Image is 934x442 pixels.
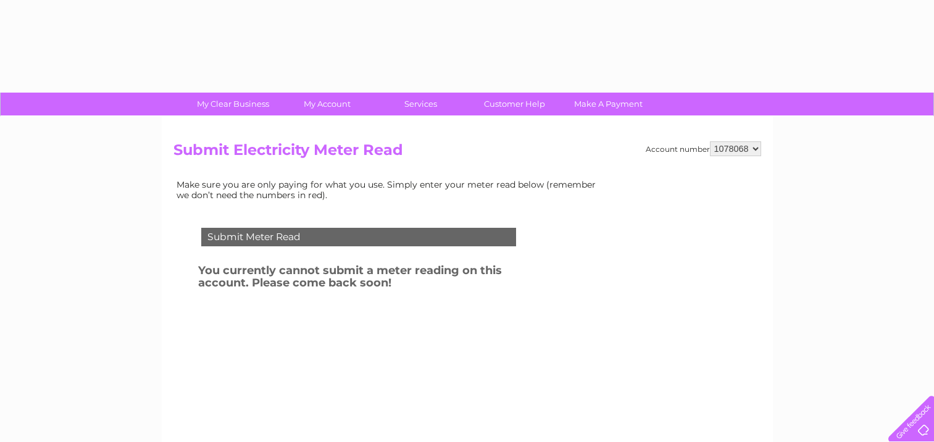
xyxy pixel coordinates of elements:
[173,177,606,202] td: Make sure you are only paying for what you use. Simply enter your meter read below (remember we d...
[276,93,378,115] a: My Account
[173,141,761,165] h2: Submit Electricity Meter Read
[198,262,549,296] h3: You currently cannot submit a meter reading on this account. Please come back soon!
[464,93,565,115] a: Customer Help
[370,93,472,115] a: Services
[557,93,659,115] a: Make A Payment
[182,93,284,115] a: My Clear Business
[201,228,516,246] div: Submit Meter Read
[646,141,761,156] div: Account number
